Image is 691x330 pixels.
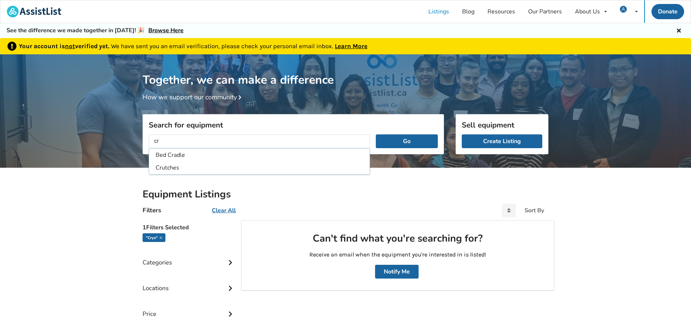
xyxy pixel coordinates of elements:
[143,220,235,233] h5: 1 Filters Selected
[143,233,165,242] div: "cryo"
[212,206,236,214] u: Clear All
[462,120,542,130] h3: Sell equipment
[456,0,481,23] a: Blog
[149,120,438,130] h3: Search for equipment
[148,26,184,34] a: Browse Here
[19,42,111,50] b: Your account is verified yet.
[525,208,544,213] div: Sort By
[7,6,61,17] img: assistlist-logo
[143,206,161,214] h4: Filters
[375,265,419,279] button: Notify Me
[651,4,684,19] a: Donate
[253,251,542,259] p: Receive an email when the equipment you're interested in is listed!
[253,232,542,245] h2: Can't find what you're searching for?
[575,9,600,14] div: About Us
[7,27,184,34] h5: See the difference we made together in [DATE]! 🎉
[65,42,75,50] u: not
[422,0,456,23] a: Listings
[335,42,367,50] a: Learn More
[143,54,548,87] h1: Together, we can make a difference
[151,162,368,174] li: Crutches
[143,93,244,101] a: How we support our community
[143,244,235,270] div: Categories
[143,270,235,296] div: Locations
[462,134,542,148] a: Create Listing
[143,296,235,321] div: Price
[143,188,548,201] h2: Equipment Listings
[149,134,370,148] input: I am looking for...
[522,0,568,23] a: Our Partners
[481,0,522,23] a: Resources
[620,6,627,13] img: user icon
[376,134,438,148] button: Go
[19,42,367,51] p: We have sent you an email verification, please check your personal email inbox.
[151,149,368,161] li: Bed Cradle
